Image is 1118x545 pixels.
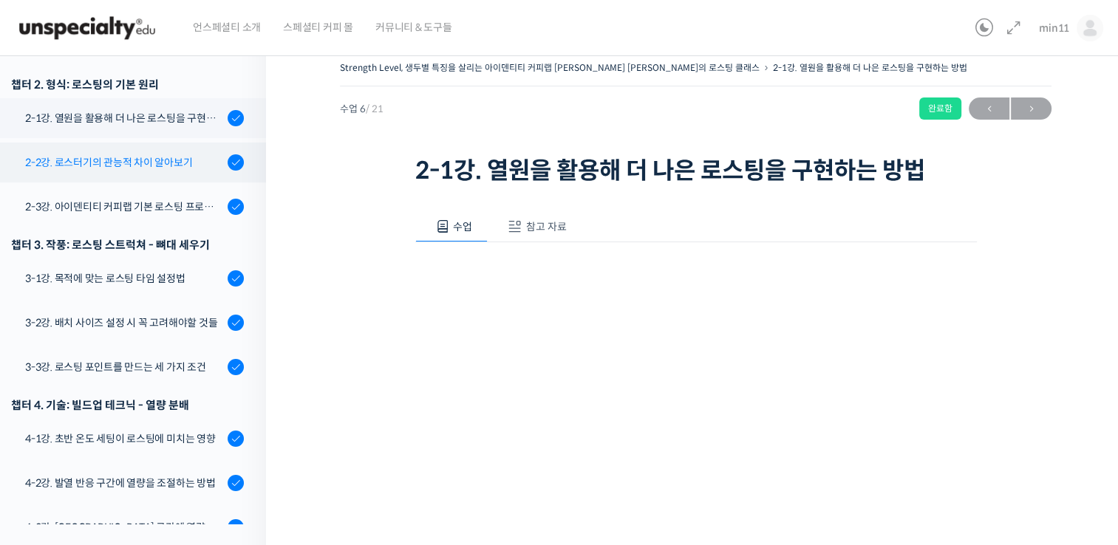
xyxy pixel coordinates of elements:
span: 설정 [228,445,246,456]
a: 설정 [191,422,284,459]
div: 챕터 3. 작풍: 로스팅 스트럭쳐 - 뼈대 세우기 [11,235,244,255]
span: → [1011,99,1051,119]
div: 2-3강. 아이덴티티 커피랩 기본 로스팅 프로파일 세팅 [25,199,223,215]
h1: 2-1강. 열원을 활용해 더 나은 로스팅을 구현하는 방법 [415,157,977,185]
div: 4-2강. 발열 반응 구간에 열량을 조절하는 방법 [25,475,223,491]
div: 챕터 4. 기술: 빌드업 테크닉 - 열량 분배 [11,395,244,415]
a: 대화 [98,422,191,459]
span: 대화 [135,445,153,457]
span: 수업 [453,220,472,233]
a: 2-1강. 열원을 활용해 더 나은 로스팅을 구현하는 방법 [773,62,967,73]
div: 완료함 [919,97,961,120]
span: ← [969,99,1009,119]
div: 4-3강. [GEOGRAPHIC_DATA] 구간에 열량을 조절하는 방법 [25,519,223,535]
div: 3-3강. 로스팅 포인트를 만드는 세 가지 조건 [25,359,223,375]
a: ←이전 [969,97,1009,120]
a: 홈 [4,422,98,459]
div: 3-2강. 배치 사이즈 설정 시 꼭 고려해야할 것들 [25,315,223,331]
a: Strength Level, 생두별 특징을 살리는 아이덴티티 커피랩 [PERSON_NAME] [PERSON_NAME]의 로스팅 클래스 [340,62,760,73]
span: 홈 [47,445,55,456]
span: / 21 [366,103,384,115]
span: 참고 자료 [526,220,567,233]
div: 2-1강. 열원을 활용해 더 나은 로스팅을 구현하는 방법 [25,110,223,126]
div: 3-1강. 목적에 맞는 로스팅 타임 설정법 [25,270,223,287]
div: 챕터 2. 형식: 로스팅의 기본 원리 [11,75,244,95]
span: min11 [1039,21,1069,35]
span: 수업 6 [340,104,384,114]
a: 다음→ [1011,97,1051,120]
div: 2-2강. 로스터기의 관능적 차이 알아보기 [25,154,223,171]
div: 4-1강. 초반 온도 세팅이 로스팅에 미치는 영향 [25,431,223,447]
